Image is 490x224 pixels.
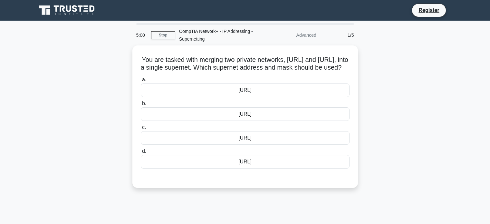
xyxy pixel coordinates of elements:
div: [URL] [141,107,350,121]
a: Register [415,6,443,14]
span: a. [142,77,146,82]
div: [URL] [141,131,350,145]
div: [URL] [141,83,350,97]
div: 5:00 [132,29,151,42]
div: [URL] [141,155,350,169]
div: 1/5 [320,29,358,42]
h5: You are tasked with merging two private networks, [URL] and [URL], into a single supernet. Which ... [140,56,350,72]
div: Advanced [264,29,320,42]
span: c. [142,124,146,130]
span: b. [142,101,146,106]
span: d. [142,148,146,154]
a: Stop [151,31,175,39]
div: CompTIA Network+ - IP Addressing - Supernetting [175,25,264,45]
